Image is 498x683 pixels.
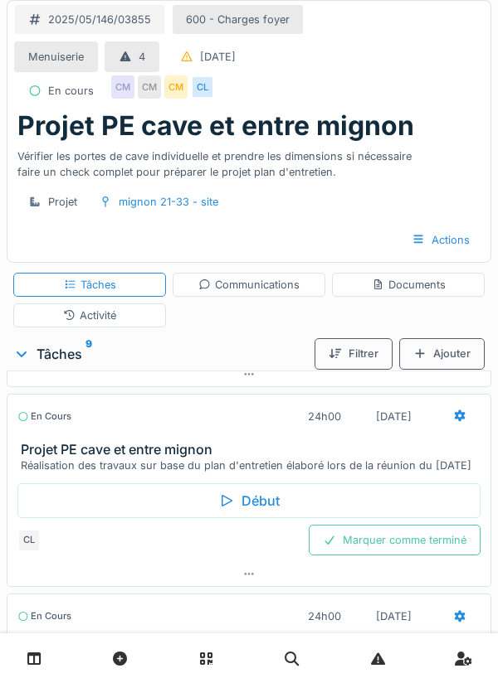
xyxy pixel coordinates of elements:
[17,142,481,180] div: Vérifier les portes de cave individuelle et prendre les dimensions si nécessaire faire un check c...
[164,75,188,99] div: CM
[398,225,484,255] div: Actions
[376,409,412,424] div: [DATE]
[63,308,116,323] div: Activité
[315,338,393,369] div: Filtrer
[21,458,484,473] div: Réalisation des travaux sur base du plan d'entretien élaboré lors de la réunion du [DATE]
[111,75,134,99] div: CM
[17,110,414,142] h1: Projet PE cave et entre mignon
[376,608,412,624] div: [DATE]
[308,608,341,624] div: 24h00
[21,442,484,458] h3: Projet PE cave et entre mignon
[309,525,481,555] div: Marquer comme terminé
[85,344,92,364] sup: 9
[200,49,236,65] div: [DATE]
[28,49,84,65] div: Menuiserie
[119,194,218,210] div: mignon 21-33 - site
[198,277,300,293] div: Communications
[17,609,71,623] div: En cours
[48,12,151,27] div: 2025/05/146/03855
[64,277,116,293] div: Tâches
[17,409,71,424] div: En cours
[186,12,290,27] div: 600 - Charges foyer
[48,194,77,210] div: Projet
[13,344,308,364] div: Tâches
[372,277,446,293] div: Documents
[17,483,481,518] div: Début
[191,75,214,99] div: CL
[139,49,145,65] div: 4
[308,409,341,424] div: 24h00
[399,338,485,369] div: Ajouter
[138,75,161,99] div: CM
[17,529,41,552] div: CL
[48,83,94,99] div: En cours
